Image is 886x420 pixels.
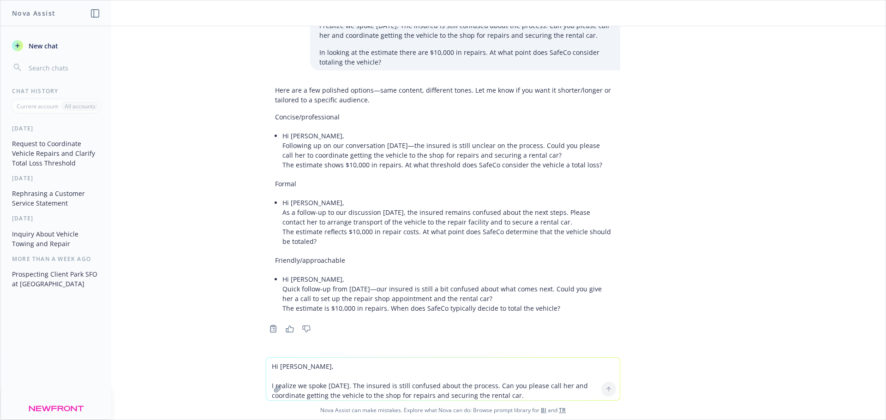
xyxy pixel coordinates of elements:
button: Request to Coordinate Vehicle Repairs and Clarify Total Loss Threshold [8,136,104,171]
span: Nova Assist can make mistakes. Explore what Nova can do: Browse prompt library for and [4,401,882,420]
svg: Copy to clipboard [269,325,277,333]
div: [DATE] [1,174,111,182]
p: In looking at the estimate there are $10,000 in repairs. At what point does SafeCo consider total... [319,47,611,67]
div: More than a week ago [1,255,111,263]
div: [DATE] [1,124,111,132]
p: Concise/professional [275,112,611,122]
a: TR [559,406,566,414]
p: All accounts [65,102,96,110]
div: [DATE] [1,214,111,222]
li: Hi [PERSON_NAME], As a follow-up to our discussion [DATE], the insured remains confused about the... [282,196,611,248]
p: Here are a few polished options—same content, different tones. Let me know if you want it shorter... [275,85,611,105]
a: BI [541,406,546,414]
button: Thumbs down [299,322,314,335]
p: Formal [275,179,611,189]
li: Hi [PERSON_NAME], Following up on our conversation [DATE]—the insured is still unclear on the pro... [282,129,611,172]
div: Chat History [1,87,111,95]
h1: Nova Assist [12,8,55,18]
input: Search chats [27,61,100,74]
p: Current account [17,102,58,110]
button: New chat [8,37,104,54]
button: Prospecting Client Park SFO at [GEOGRAPHIC_DATA] [8,266,104,291]
li: Hi [PERSON_NAME], Quick follow-up from [DATE]—our insured is still a bit confused about what come... [282,272,611,315]
p: I realize we spoke [DATE]. The insured is still confused about the process. Can you please call h... [319,21,611,40]
p: Friendly/approachable [275,255,611,265]
button: Rephrasing a Customer Service Statement [8,186,104,211]
span: New chat [27,41,58,51]
button: Inquiry About Vehicle Towing and Repair [8,226,104,251]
